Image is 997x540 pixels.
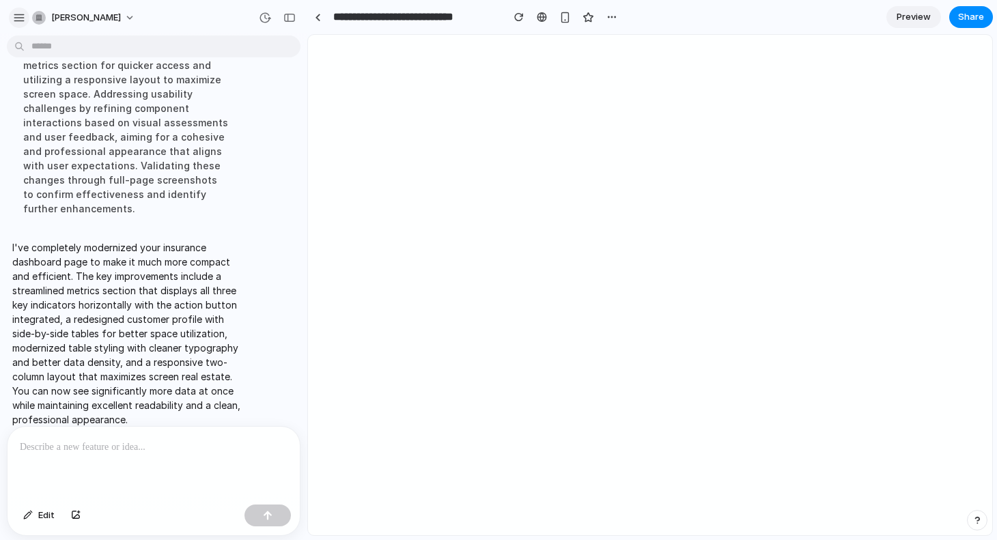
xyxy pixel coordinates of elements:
[16,505,61,526] button: Edit
[38,509,55,522] span: Edit
[886,6,941,28] a: Preview
[949,6,993,28] button: Share
[958,10,984,24] span: Share
[27,7,142,29] button: [PERSON_NAME]
[51,11,121,25] span: [PERSON_NAME]
[12,240,240,427] p: I've completely modernized your insurance dashboard page to make it much more compact and efficie...
[897,10,931,24] span: Preview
